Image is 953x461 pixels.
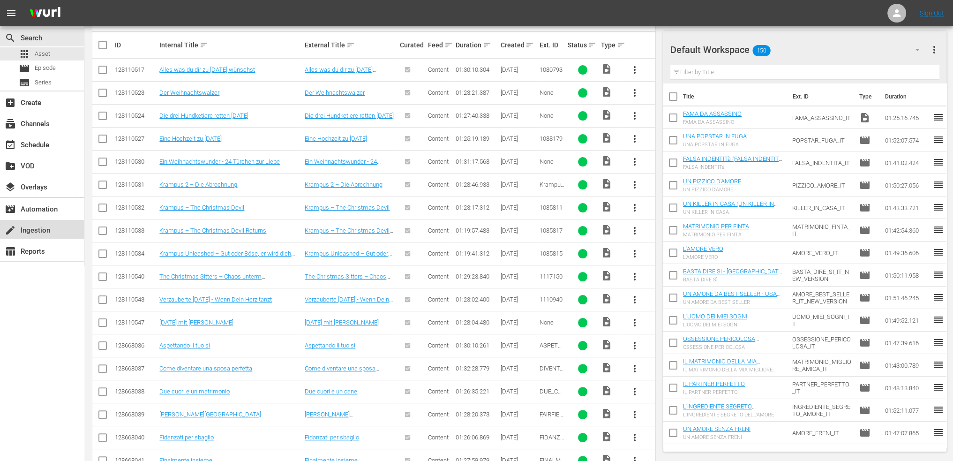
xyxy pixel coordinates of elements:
span: Video [601,63,612,75]
img: ans4CAIJ8jUAAAAAAAAAAAAAAAAAAAAAAAAgQb4GAAAAAAAAAAAAAAAAAAAAAAAAJMjXAAAAAAAAAAAAAAAAAAAAAAAAgAT5G... [23,2,68,24]
th: Duration [879,83,935,110]
div: IL MATRIMONIO DELLA MIA MIGLIORE AMICA [683,367,785,373]
td: 01:49:36.606 [881,242,932,264]
span: Episode [19,63,30,74]
span: Content [428,250,449,257]
div: 128668036 [115,342,157,349]
span: more_vert [928,44,939,55]
div: [DATE] [500,204,536,211]
div: Default Workspace [670,37,929,63]
a: FAMA DA ASSASSINO [683,110,742,117]
button: more_vert [623,288,646,311]
span: more_vert [629,317,640,328]
span: Video [601,109,612,121]
span: Episode [859,135,870,146]
span: reorder [932,427,944,438]
span: Content [428,273,449,280]
div: [DATE] [500,66,536,73]
span: reorder [932,134,944,145]
div: 01:23:02.400 [456,296,497,303]
span: 150 [753,41,771,60]
span: VOD [5,160,16,172]
span: Channels [5,118,16,129]
a: Krampus – The Christmas Devil [305,204,390,211]
div: L'UOMO DEI MIEI SOGNI [683,322,747,328]
a: MATRIMONIO PER FINTA [683,223,749,230]
a: UN AMORE DA BEST SELLER - USA QUESTO [683,290,780,304]
span: Asset [19,48,30,60]
span: Content [428,227,449,234]
button: more_vert [623,426,646,449]
div: [DATE] [500,135,536,142]
span: 1085811 [540,204,563,211]
a: Krampus Unleashed – Gut oder Böse, er wird dich kriegen [305,250,392,264]
button: more_vert [623,219,646,242]
a: Verzauberte [DATE] - Wenn Dein Herz tanzt [305,296,393,310]
span: reorder [932,224,944,235]
span: Video [601,270,612,281]
span: Video [601,339,612,350]
span: Episode [35,63,56,73]
div: 128110531 [115,181,157,188]
span: Content [428,342,449,349]
div: [DATE] [500,181,536,188]
span: Video [601,408,612,419]
button: more_vert [623,151,646,173]
div: 01:30:10.304 [456,66,497,73]
span: reorder [932,292,944,303]
span: Content [428,89,449,96]
div: 128110533 [115,227,157,234]
th: Title [683,83,787,110]
button: more_vert [623,82,646,104]
div: [DATE] [500,411,536,418]
td: AMORE_FRENI_IT [788,422,855,444]
span: Episode [859,405,870,416]
span: more_vert [629,340,640,351]
span: Episode [859,270,870,281]
div: [DATE] [500,158,536,165]
span: reorder [932,202,944,213]
td: INGREDIENTE_SEGRETO_AMORE_IT [788,399,855,422]
div: 01:19:41.312 [456,250,497,257]
td: 01:50:11.958 [881,264,932,287]
div: 01:26:35.221 [456,388,497,395]
a: Krampus 2 – Die Abrechnung [159,181,237,188]
div: UN AMORE DA BEST SELLER [683,299,785,305]
span: Episode [859,202,870,213]
a: Ein Weihnachtswunder - 24 Türchen zur Liebe [159,158,280,165]
span: more_vert [629,202,640,213]
div: UN PIZZICO D'AMORE [683,187,741,193]
a: Krampus – The Christmas Devil [159,204,244,211]
span: reorder [932,404,944,416]
div: None [540,112,565,119]
span: more_vert [629,110,640,121]
button: more_vert [623,334,646,357]
td: PIZZICO_AMORE_IT [788,174,855,196]
span: 1080793 [540,66,563,73]
span: Video [601,293,612,304]
span: Episode [859,382,870,393]
td: AMORE_VERO_IT [788,242,855,264]
td: KILLER_IN_CASA_IT [788,196,855,219]
button: more_vert [623,403,646,426]
a: Sign Out [920,9,944,17]
div: 01:23:17.312 [456,204,497,211]
a: Verzauberte [DATE] - Wenn Dein Herz tanzt [159,296,272,303]
td: MATRIMONIO_FINTA_IT [788,219,855,242]
span: Series [19,77,30,88]
span: reorder [932,314,944,325]
a: L'INGREDIENTE SEGRETO DELL'AMORE [683,403,756,417]
span: more_vert [629,156,640,167]
div: Status [567,39,598,51]
div: MATRIMONIO PER FINTA [683,232,749,238]
td: 01:51:46.245 [881,287,932,309]
span: Series [35,78,52,87]
div: Feed [428,39,453,51]
span: more_vert [629,294,640,305]
span: Ingestion [5,225,16,236]
a: Eine Hochzeit zu [DATE] [305,135,367,142]
span: Video [601,385,612,396]
span: more_vert [629,133,640,144]
div: [DATE] [500,112,536,119]
div: Type [601,39,621,51]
